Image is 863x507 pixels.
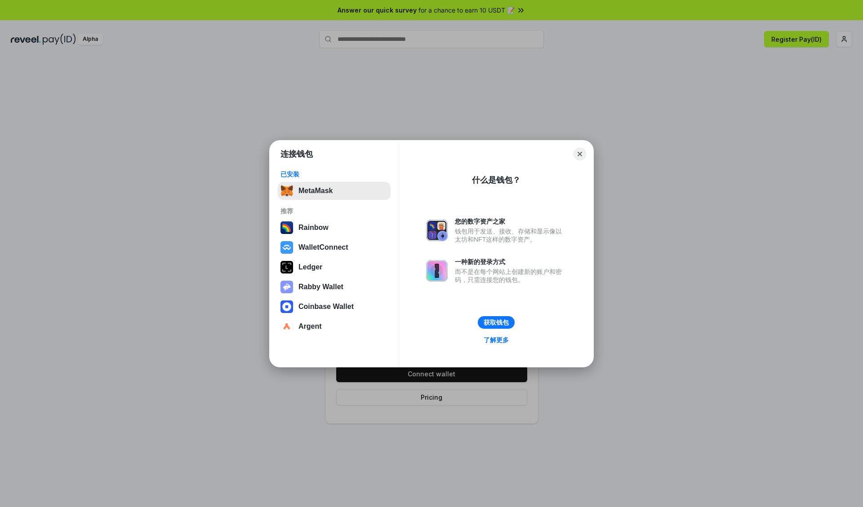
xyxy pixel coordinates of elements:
[298,187,333,195] div: MetaMask
[472,175,520,185] div: 什么是钱包？
[280,185,293,197] img: svg+xml,%3Csvg%20fill%3D%22none%22%20height%3D%2233%22%20viewBox%3D%220%200%2035%2033%22%20width%...
[278,278,391,296] button: Rabby Wallet
[426,220,448,241] img: svg+xml,%3Csvg%20xmlns%3D%22http%3A%2F%2Fwww.w3.org%2F2000%2Fsvg%22%20fill%3D%22none%22%20viewBox...
[455,227,566,243] div: 钱包用于发送、接收、存储和显示像以太坊和NFT这样的数字资产。
[278,317,391,335] button: Argent
[280,221,293,234] img: svg+xml,%3Csvg%20width%3D%22120%22%20height%3D%22120%22%20viewBox%3D%220%200%20120%20120%22%20fil...
[280,281,293,293] img: svg+xml,%3Csvg%20xmlns%3D%22http%3A%2F%2Fwww.w3.org%2F2000%2Fsvg%22%20fill%3D%22none%22%20viewBox...
[298,322,322,331] div: Argent
[280,207,388,215] div: 推荐
[278,258,391,276] button: Ledger
[426,260,448,282] img: svg+xml,%3Csvg%20xmlns%3D%22http%3A%2F%2Fwww.w3.org%2F2000%2Fsvg%22%20fill%3D%22none%22%20viewBox...
[484,318,509,326] div: 获取钱包
[574,148,586,160] button: Close
[455,268,566,284] div: 而不是在每个网站上创建新的账户和密码，只需连接您的钱包。
[298,303,354,311] div: Coinbase Wallet
[484,336,509,344] div: 了解更多
[278,298,391,316] button: Coinbase Wallet
[280,149,313,159] h1: 连接钱包
[278,238,391,256] button: WalletConnect
[455,217,566,225] div: 您的数字资产之家
[280,241,293,254] img: svg+xml,%3Csvg%20width%3D%2228%22%20height%3D%2228%22%20viewBox%3D%220%200%2028%2028%22%20fill%3D...
[478,334,514,346] a: 了解更多
[278,182,391,200] button: MetaMask
[298,243,348,251] div: WalletConnect
[278,219,391,237] button: Rainbow
[455,258,566,266] div: 一种新的登录方式
[298,224,329,232] div: Rainbow
[298,263,322,271] div: Ledger
[280,261,293,273] img: svg+xml,%3Csvg%20xmlns%3D%22http%3A%2F%2Fwww.w3.org%2F2000%2Fsvg%22%20width%3D%2228%22%20height%3...
[280,320,293,333] img: svg+xml,%3Csvg%20width%3D%2228%22%20height%3D%2228%22%20viewBox%3D%220%200%2028%2028%22%20fill%3D...
[280,300,293,313] img: svg+xml,%3Csvg%20width%3D%2228%22%20height%3D%2228%22%20viewBox%3D%220%200%2028%2028%22%20fill%3D...
[478,316,515,329] button: 获取钱包
[298,283,343,291] div: Rabby Wallet
[280,170,388,178] div: 已安装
